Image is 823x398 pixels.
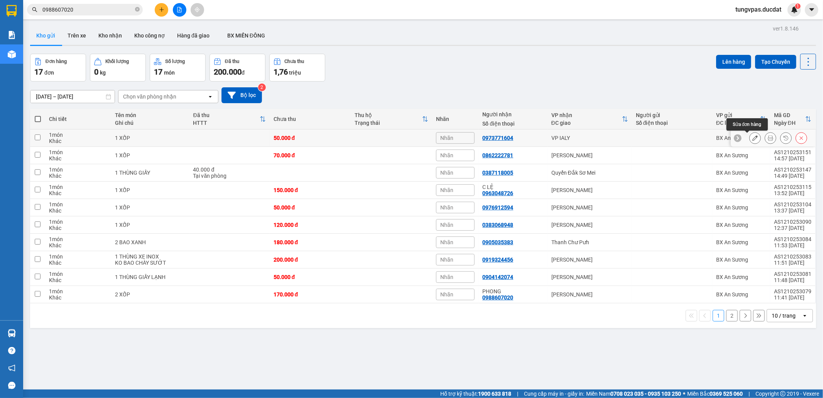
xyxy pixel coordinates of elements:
span: search [32,7,37,12]
span: | [517,389,518,398]
div: 120.000 đ [274,222,347,228]
button: Hàng đã giao [171,26,216,45]
span: file-add [177,7,182,12]
span: Nhãn [440,274,453,280]
span: notification [8,364,15,372]
button: Chưa thu1,76 triệu [269,54,325,82]
th: Toggle SortBy [189,109,270,129]
span: đ [242,70,245,76]
div: Nhãn [436,116,475,122]
div: [PERSON_NAME] [551,204,628,211]
div: Khác [49,173,107,179]
span: Nhãn [440,204,453,211]
strong: 0369 525 060 [710,391,743,397]
div: 50.000 đ [274,274,347,280]
span: 1 [796,3,799,9]
span: Nhãn [440,187,453,193]
div: PHONG [482,288,543,294]
div: 13:37 [DATE] [774,208,811,214]
th: Toggle SortBy [548,109,632,129]
span: Nhãn [440,135,453,141]
span: 17 [154,67,162,77]
div: Đã thu [193,112,260,118]
span: 200.000 [214,67,242,77]
div: 1 món [49,219,107,225]
div: AS1210253151 [774,149,811,155]
div: Khác [49,242,107,248]
div: Thu hộ [355,112,422,118]
button: Bộ lọc [221,87,262,103]
span: Nhãn [440,239,453,245]
div: Khác [49,208,107,214]
div: 0973771604 [482,135,513,141]
img: warehouse-icon [8,329,16,337]
div: 1 XỐP [115,152,186,158]
div: 1 THÙNG GIẤY [115,170,186,176]
div: Ngày ĐH [774,120,805,126]
div: 1 THÙNG GIẤY LẠNH [115,274,186,280]
div: 0988607020 [482,294,513,301]
span: ⚪️ [683,392,685,395]
div: 0862222781 [482,152,513,158]
span: close-circle [135,6,140,14]
button: 1 [713,310,724,321]
strong: [PERSON_NAME]: [69,22,117,29]
div: BX An Sương [716,239,766,245]
button: Kho công nợ [128,26,171,45]
div: 11:53 [DATE] [774,242,811,248]
span: Miền Nam [586,389,681,398]
div: 50.000 đ [274,204,347,211]
span: 0 [94,67,98,77]
div: Chưa thu [285,59,304,64]
span: BX An Sương [41,51,96,61]
div: 1 XỐP [115,187,186,193]
input: Select a date range. [30,90,115,103]
span: plus [159,7,164,12]
div: 10 / trang [772,312,796,320]
span: triệu [289,70,301,76]
div: 13:52 [DATE] [774,190,811,196]
div: HTTT [193,120,260,126]
div: 0963048726 [482,190,513,196]
div: 12:37 [DATE] [774,225,811,231]
strong: 0708 023 035 - 0935 103 250 [610,391,681,397]
div: [PERSON_NAME] [551,152,628,158]
div: AS1210253147 [774,167,811,173]
div: 1 món [49,201,107,208]
strong: 0901 900 568 [69,22,131,36]
img: warehouse-icon [8,50,16,58]
div: AS1210253090 [774,219,811,225]
button: Kho nhận [92,26,128,45]
svg: open [802,313,808,319]
div: Sửa đơn hàng [727,118,768,131]
span: Nhãn [440,170,453,176]
div: Khác [49,190,107,196]
div: Số điện thoại [482,121,543,127]
div: 150.000 đ [274,187,347,193]
div: 1 XỐP [115,135,186,141]
div: 0904142074 [482,274,513,280]
span: món [164,70,175,76]
div: ĐC giao [551,120,622,126]
svg: open [207,94,213,100]
div: Khác [49,277,107,283]
strong: Sài Gòn: [5,26,28,33]
div: 2 BAO XANH [115,239,186,245]
div: 0976912594 [482,204,513,211]
div: BX An Sương [716,291,766,298]
div: 50.000 đ [274,135,347,141]
span: Cung cấp máy in - giấy in: [524,389,584,398]
span: tungvpas.ducdat [729,5,788,14]
button: plus [155,3,168,17]
div: Ghi chú [115,120,186,126]
div: Khác [49,260,107,266]
div: 0919324456 [482,257,513,263]
span: Nhãn [440,222,453,228]
span: đơn [44,70,54,76]
button: caret-down [805,3,818,17]
div: Người gửi [636,112,708,118]
div: 1 món [49,288,107,294]
button: Kho gửi [30,26,61,45]
div: 1 món [49,236,107,242]
div: 1 món [49,149,107,155]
